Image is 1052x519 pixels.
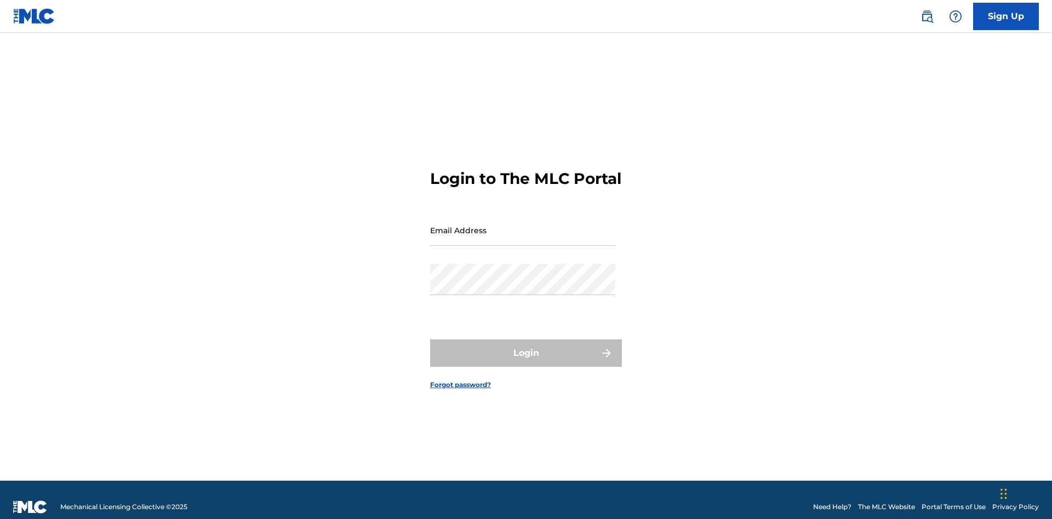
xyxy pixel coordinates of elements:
a: Need Help? [813,502,851,512]
div: Drag [1000,477,1007,510]
img: logo [13,500,47,514]
a: Public Search [916,5,938,27]
div: Help [945,5,967,27]
iframe: Chat Widget [997,466,1052,519]
a: The MLC Website [858,502,915,512]
span: Mechanical Licensing Collective © 2025 [60,502,187,512]
a: Privacy Policy [992,502,1039,512]
img: help [949,10,962,23]
a: Portal Terms of Use [922,502,986,512]
img: search [921,10,934,23]
img: MLC Logo [13,8,55,24]
a: Sign Up [973,3,1039,30]
a: Forgot password? [430,380,491,390]
h3: Login to The MLC Portal [430,169,621,188]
